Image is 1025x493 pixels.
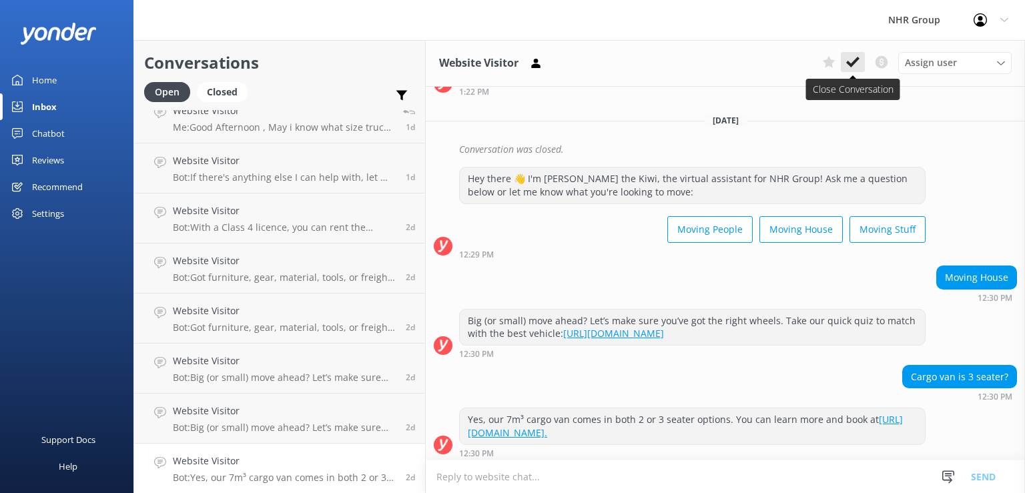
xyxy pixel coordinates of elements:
div: Closed [197,82,248,102]
a: Website VisitorBot:Big (or small) move ahead? Let’s make sure you’ve got the right wheels. Take o... [134,394,425,444]
span: Sep 20 2025 01:42pm (UTC +12:00) Pacific/Auckland [406,121,415,133]
h3: Website Visitor [439,55,519,72]
a: [URL][DOMAIN_NAME] [563,327,664,340]
a: Website VisitorBot:Big (or small) move ahead? Let’s make sure you’ve got the right wheels. Take o... [134,344,425,394]
div: Sep 19 2025 12:30pm (UTC +12:00) Pacific/Auckland [936,293,1017,302]
strong: 12:30 PM [978,294,1012,302]
a: Closed [197,84,254,99]
div: Sep 19 2025 12:30pm (UTC +12:00) Pacific/Auckland [459,448,926,458]
h4: Website Visitor [173,254,396,268]
strong: 12:30 PM [459,450,494,458]
h4: Website Visitor [173,454,396,468]
span: Sep 20 2025 10:43am (UTC +12:00) Pacific/Auckland [406,221,415,233]
p: Bot: Got furniture, gear, material, tools, or freight to move? Take our quiz to find the best veh... [173,272,396,284]
strong: 12:30 PM [978,393,1012,401]
button: Moving Stuff [849,216,926,243]
img: yonder-white-logo.png [20,23,97,45]
p: Bot: Big (or small) move ahead? Let’s make sure you’ve got the right wheels. Take our quick quiz ... [173,372,396,384]
a: Website VisitorBot:With a Class 4 licence, you can rent the largest vehicles in the fleet, includ... [134,193,425,243]
p: Bot: Got furniture, gear, material, tools, or freight to move? Take our quiz to find the best veh... [173,322,396,334]
div: Sep 18 2025 01:22pm (UTC +12:00) Pacific/Auckland [459,87,926,96]
span: Sep 20 2025 08:51am (UTC +12:00) Pacific/Auckland [406,272,415,283]
button: Moving House [759,216,843,243]
h4: Website Visitor [173,354,396,368]
h4: Website Visitor [173,304,396,318]
div: Big (or small) move ahead? Let’s make sure you’ve got the right wheels. Take our quick quiz to ma... [460,310,925,345]
button: Moving People [667,216,753,243]
div: Recommend [32,173,83,200]
div: Sep 19 2025 12:30pm (UTC +12:00) Pacific/Auckland [459,349,926,358]
span: Sep 20 2025 04:20am (UTC +12:00) Pacific/Auckland [406,372,415,383]
div: Home [32,67,57,93]
div: Assign User [898,52,1012,73]
div: Yes, our 7m³ cargo van comes in both 2 or 3 seater options. You can learn more and book at [460,408,925,444]
div: Chatbot [32,120,65,147]
div: Settings [32,200,64,227]
strong: 12:29 PM [459,251,494,259]
span: [DATE] [705,115,747,126]
div: Sep 19 2025 12:29pm (UTC +12:00) Pacific/Auckland [459,250,926,259]
span: Sep 19 2025 12:30pm (UTC +12:00) Pacific/Auckland [406,472,415,483]
a: Website VisitorBot:Got furniture, gear, material, tools, or freight to move? Take our quiz to fin... [134,294,425,344]
div: Inbox [32,93,57,120]
p: Bot: Big (or small) move ahead? Let’s make sure you’ve got the right wheels. Take our quick quiz ... [173,422,396,434]
h4: Website Visitor [173,203,396,218]
strong: 12:30 PM [459,350,494,358]
strong: 1:22 PM [459,88,489,96]
div: Help [59,453,77,480]
a: Open [144,84,197,99]
p: Bot: Yes, our 7m³ cargo van comes in both 2 or 3 seater options. You can learn more and book at [... [173,472,396,484]
a: [URL][DOMAIN_NAME]. [468,413,903,439]
span: Assign user [905,55,957,70]
span: Sep 20 2025 04:36am (UTC +12:00) Pacific/Auckland [406,322,415,333]
div: Conversation was closed. [459,138,1017,161]
p: Bot: With a Class 4 licence, you can rent the largest vehicles in the fleet, including 10 Ton 60m... [173,221,396,233]
span: Sep 20 2025 12:17pm (UTC +12:00) Pacific/Auckland [406,171,415,183]
div: Sep 19 2025 12:30pm (UTC +12:00) Pacific/Auckland [902,392,1017,401]
div: Support Docs [41,426,95,453]
h4: Website Visitor [173,404,396,418]
a: Website VisitorBot:If there's anything else I can help with, let me know!1d [134,143,425,193]
h4: Website Visitor [173,103,393,118]
div: 2025-09-18T20:48:06.629 [434,138,1017,161]
p: Bot: If there's anything else I can help with, let me know! [173,171,396,183]
div: Open [144,82,190,102]
h4: Website Visitor [173,153,396,168]
p: Me: Good Afternoon , May i know what size truck are you looking for to hire ? [173,121,393,133]
div: Moving House [937,266,1016,289]
a: Website VisitorMe:Good Afternoon , May i know what size truck are you looking for to hire ?1d [134,93,425,143]
span: Sep 20 2025 01:45am (UTC +12:00) Pacific/Auckland [406,422,415,433]
h2: Conversations [144,50,415,75]
div: Hey there 👋 I'm [PERSON_NAME] the Kiwi, the virtual assistant for NHR Group! Ask me a question be... [460,167,925,203]
div: Cargo van is 3 seater? [903,366,1016,388]
a: Website VisitorBot:Got furniture, gear, material, tools, or freight to move? Take our quiz to fin... [134,243,425,294]
div: Reviews [32,147,64,173]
